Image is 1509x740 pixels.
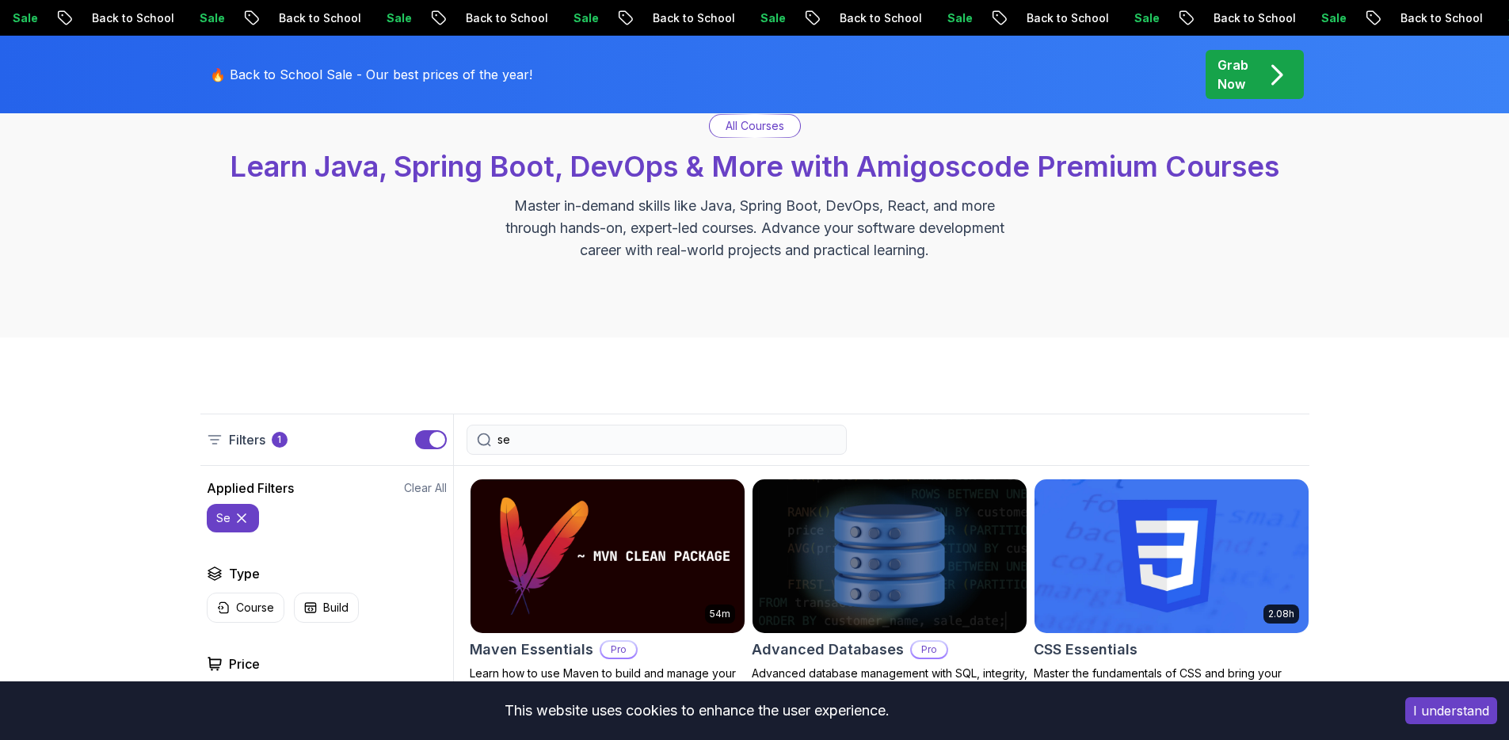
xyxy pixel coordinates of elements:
[752,666,1027,697] p: Advanced database management with SQL, integrity, and practical applications
[1405,697,1497,724] button: Accept cookies
[323,600,349,616] p: Build
[1014,10,1122,26] p: Back to School
[12,693,1381,728] div: This website uses cookies to enhance the user experience.
[229,430,265,449] p: Filters
[1034,666,1309,697] p: Master the fundamentals of CSS and bring your websites to life with style and structure.
[470,639,593,661] h2: Maven Essentials
[1268,608,1294,620] p: 2.08h
[207,504,259,532] button: se
[912,642,947,658] p: Pro
[470,479,745,697] a: Maven Essentials card54mMaven EssentialsProLearn how to use Maven to build and manage your Java p...
[726,118,784,134] p: All Courses
[1034,639,1137,661] h2: CSS Essentials
[640,10,748,26] p: Back to School
[374,10,425,26] p: Sale
[404,480,447,496] button: Clear All
[266,10,374,26] p: Back to School
[1035,479,1309,633] img: CSS Essentials card
[236,600,274,616] p: Course
[935,10,985,26] p: Sale
[229,654,260,673] h2: Price
[561,10,612,26] p: Sale
[216,510,231,526] p: se
[294,593,359,623] button: Build
[1388,10,1496,26] p: Back to School
[1201,10,1309,26] p: Back to School
[471,479,745,633] img: Maven Essentials card
[748,10,798,26] p: Sale
[710,608,730,620] p: 54m
[752,639,904,661] h2: Advanced Databases
[470,666,745,697] p: Learn how to use Maven to build and manage your Java projects
[753,479,1027,633] img: Advanced Databases card
[1122,10,1172,26] p: Sale
[601,642,636,658] p: Pro
[277,433,281,446] p: 1
[187,10,238,26] p: Sale
[453,10,561,26] p: Back to School
[230,149,1279,184] span: Learn Java, Spring Boot, DevOps & More with Amigoscode Premium Courses
[752,479,1027,697] a: Advanced Databases cardAdvanced DatabasesProAdvanced database management with SQL, integrity, and...
[489,195,1021,261] p: Master in-demand skills like Java, Spring Boot, DevOps, React, and more through hands-on, expert-...
[207,593,284,623] button: Course
[1217,55,1248,93] p: Grab Now
[1034,479,1309,697] a: CSS Essentials card2.08hCSS EssentialsMaster the fundamentals of CSS and bring your websites to l...
[207,479,294,498] h2: Applied Filters
[79,10,187,26] p: Back to School
[497,432,836,448] input: Search Java, React, Spring boot ...
[827,10,935,26] p: Back to School
[210,65,532,84] p: 🔥 Back to School Sale - Our best prices of the year!
[1309,10,1359,26] p: Sale
[229,564,260,583] h2: Type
